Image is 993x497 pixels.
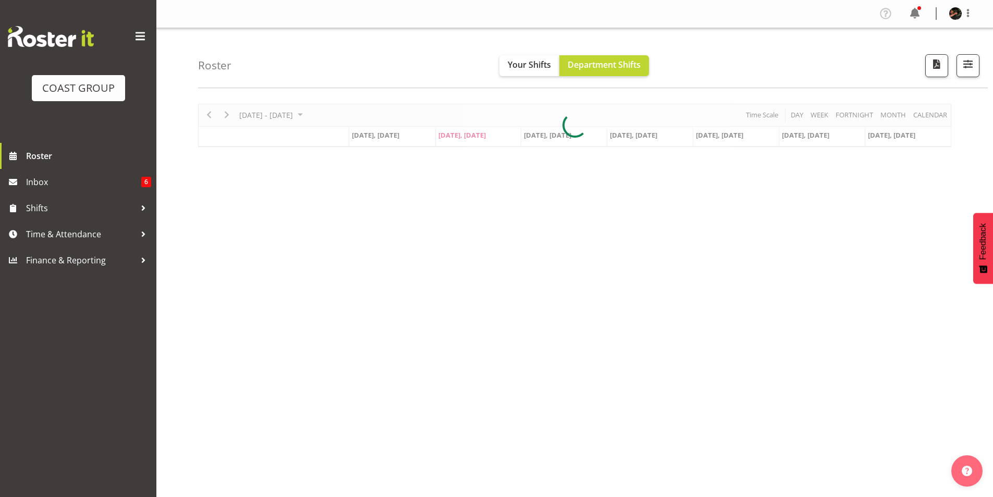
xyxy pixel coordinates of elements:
[962,466,972,476] img: help-xxl-2.png
[26,226,136,242] span: Time & Attendance
[499,55,559,76] button: Your Shifts
[978,223,988,260] span: Feedback
[8,26,94,47] img: Rosterit website logo
[508,59,551,70] span: Your Shifts
[26,252,136,268] span: Finance & Reporting
[973,213,993,284] button: Feedback - Show survey
[925,54,948,77] button: Download a PDF of the roster according to the set date range.
[957,54,979,77] button: Filter Shifts
[42,80,115,96] div: COAST GROUP
[949,7,962,20] img: alan-burrowsbb943395863b3ae7062c263e1c991831.png
[141,177,151,187] span: 6
[198,59,231,71] h4: Roster
[26,148,151,164] span: Roster
[26,200,136,216] span: Shifts
[568,59,641,70] span: Department Shifts
[559,55,649,76] button: Department Shifts
[26,174,141,190] span: Inbox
